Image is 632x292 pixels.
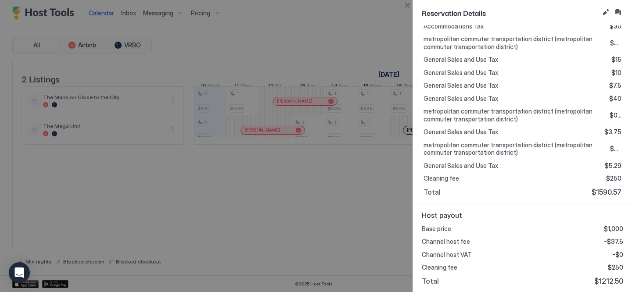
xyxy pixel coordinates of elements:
[424,141,603,157] span: metropolitan commuter transportation district (metropolitan commuter transportation district)
[611,69,621,77] span: $10
[424,188,441,196] span: Total
[613,7,623,18] button: Inbox
[609,82,621,89] span: $7.5
[424,22,484,30] span: Accommodations Tax
[422,225,451,233] span: Base price
[604,238,623,246] span: -$37.5
[424,128,498,136] span: General Sales and Use Tax
[612,251,623,259] span: -$0
[605,162,621,170] span: $5.29
[604,128,621,136] span: $3.75
[422,277,439,285] span: Total
[594,277,623,285] span: $1212.50
[600,7,611,18] button: Edit reservation
[608,264,623,271] span: $250
[592,188,621,196] span: $1590.57
[424,82,498,89] span: General Sales and Use Tax
[424,107,603,123] span: metropolitan commuter transportation district (metropolitan commuter transportation district)
[611,56,621,64] span: $15
[606,174,621,182] span: $250
[422,7,599,18] span: Reservation Details
[424,56,498,64] span: General Sales and Use Tax
[610,22,621,30] span: $30
[610,145,621,153] span: $0.66
[9,262,30,283] div: Open Intercom Messenger
[610,39,621,47] span: $3.75
[424,95,498,103] span: General Sales and Use Tax
[424,174,459,182] span: Cleaning fee
[422,211,623,220] span: Host payout
[424,69,498,77] span: General Sales and Use Tax
[610,111,621,119] span: $0.94
[424,162,498,170] span: General Sales and Use Tax
[422,251,472,259] span: Channel host VAT
[609,95,621,103] span: $40
[604,225,623,233] span: $1,000
[422,264,457,271] span: Cleaning fee
[424,35,603,50] span: metropolitan commuter transportation district (metropolitan commuter transportation district)
[422,238,470,246] span: Channel host fee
